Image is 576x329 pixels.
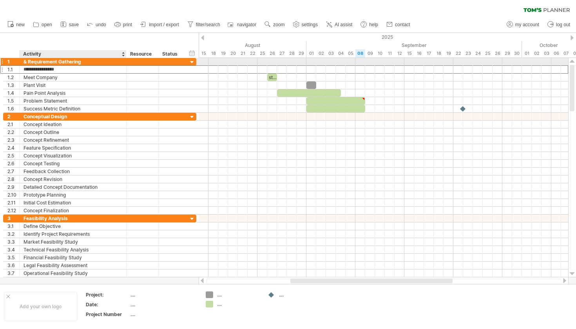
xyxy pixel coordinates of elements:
[7,128,19,136] div: 2.2
[24,81,122,89] div: Plant Visit
[112,20,134,30] a: print
[24,97,122,105] div: Problem Statement
[7,152,19,159] div: 2.5
[7,113,19,120] div: 2
[7,254,19,261] div: 3.5
[7,74,19,81] div: 1.2
[24,136,122,144] div: Concept Refinement
[238,49,248,58] div: Thursday, 21 August 2025
[7,81,19,89] div: 1.3
[532,49,542,58] div: Thursday, 2 October 2025
[248,49,257,58] div: Friday, 22 August 2025
[24,128,122,136] div: Concept Outline
[86,311,129,318] div: Project Number
[395,49,404,58] div: Friday, 12 September 2025
[267,74,277,81] div: start
[208,49,218,58] div: Monday, 18 August 2025
[7,58,19,65] div: 1
[404,49,414,58] div: Monday, 15 September 2025
[306,49,316,58] div: Monday, 1 September 2025
[5,20,27,30] a: new
[493,49,502,58] div: Friday, 26 September 2025
[263,20,287,30] a: zoom
[302,22,318,27] span: settings
[277,49,287,58] div: Wednesday, 27 August 2025
[444,49,453,58] div: Friday, 19 September 2025
[551,49,561,58] div: Monday, 6 October 2025
[542,49,551,58] div: Friday, 3 October 2025
[69,22,79,27] span: save
[7,175,19,183] div: 2.8
[279,291,322,298] div: ....
[7,105,19,112] div: 1.6
[130,301,196,308] div: ....
[7,269,19,277] div: 3.7
[199,49,208,58] div: Friday, 15 August 2025
[24,113,122,120] div: Conceptual Design
[395,22,410,27] span: contact
[24,199,122,206] div: Initial Cost Estimation
[7,89,19,97] div: 1.4
[24,121,122,128] div: Concept Ideation
[24,222,122,230] div: Define Objective
[287,49,297,58] div: Thursday, 28 August 2025
[226,20,259,30] a: navigator
[24,74,122,81] div: Meet Company
[86,291,129,298] div: Project:
[24,269,122,277] div: Operational Feasibility Study
[561,49,571,58] div: Tuesday, 7 October 2025
[359,20,380,30] a: help
[24,168,122,175] div: Feedback Collection
[24,183,122,191] div: Detailed Concept Documentation
[326,49,336,58] div: Wednesday, 3 September 2025
[130,50,154,58] div: Resource
[453,49,463,58] div: Monday, 22 September 2025
[24,262,122,269] div: Legal Feasibility Assessment
[7,222,19,230] div: 3.1
[24,160,122,167] div: Concept Testing
[7,183,19,191] div: 2.9
[42,22,52,27] span: open
[24,89,122,97] div: Pain Point Analysis
[355,49,365,58] div: Monday, 8 September 2025
[85,20,109,30] a: undo
[130,311,196,318] div: ....
[424,49,434,58] div: Wednesday, 17 September 2025
[86,301,129,308] div: Date:
[273,22,284,27] span: zoom
[237,22,256,27] span: navigator
[291,20,320,30] a: settings
[369,22,378,27] span: help
[138,20,181,30] a: import / export
[185,20,223,30] a: filter/search
[24,238,122,246] div: Market Feasibility Study
[7,97,19,105] div: 1.5
[24,191,122,199] div: Prototype Planning
[24,254,122,261] div: Financial Feasibility Study
[384,20,413,30] a: contact
[7,136,19,144] div: 2.3
[31,20,54,30] a: open
[58,20,81,30] a: save
[463,49,473,58] div: Tuesday, 23 September 2025
[7,121,19,128] div: 2.1
[434,49,444,58] div: Thursday, 18 September 2025
[385,49,395,58] div: Thursday, 11 September 2025
[96,22,106,27] span: undo
[365,49,375,58] div: Tuesday, 9 September 2025
[24,152,122,159] div: Concept Visualization
[23,50,122,58] div: Activity
[24,144,122,152] div: Feature Specification
[149,22,179,27] span: import / export
[414,49,424,58] div: Tuesday, 16 September 2025
[515,22,539,27] span: my account
[7,238,19,246] div: 3.3
[7,160,19,167] div: 2.6
[196,22,220,27] span: filter/search
[24,58,122,65] div: & Requirement Gathering
[473,49,483,58] div: Wednesday, 24 September 2025
[217,291,260,298] div: ....
[24,246,122,253] div: Technical Feasibility Analysis
[375,49,385,58] div: Wednesday, 10 September 2025
[7,215,19,222] div: 3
